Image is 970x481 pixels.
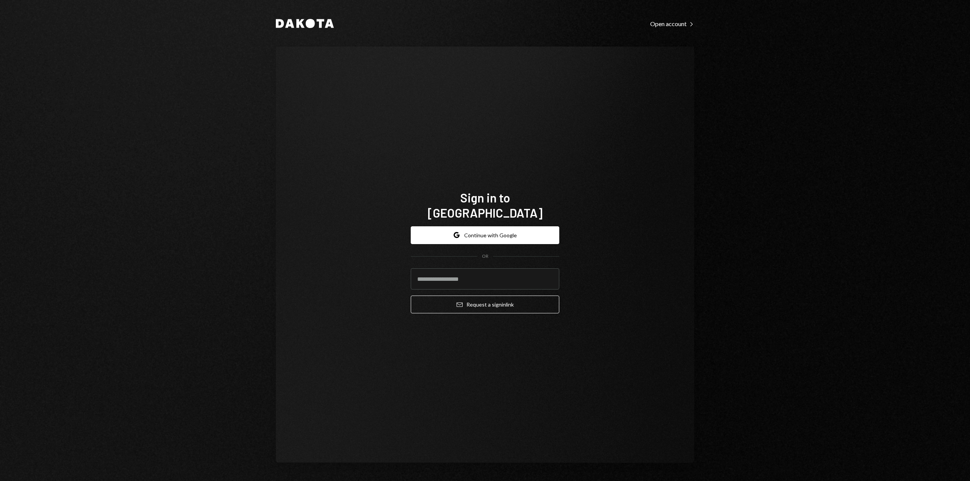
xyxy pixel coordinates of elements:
[411,190,559,220] h1: Sign in to [GEOGRAPHIC_DATA]
[411,226,559,244] button: Continue with Google
[650,20,694,28] div: Open account
[482,253,488,260] div: OR
[650,19,694,28] a: Open account
[411,296,559,313] button: Request a signinlink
